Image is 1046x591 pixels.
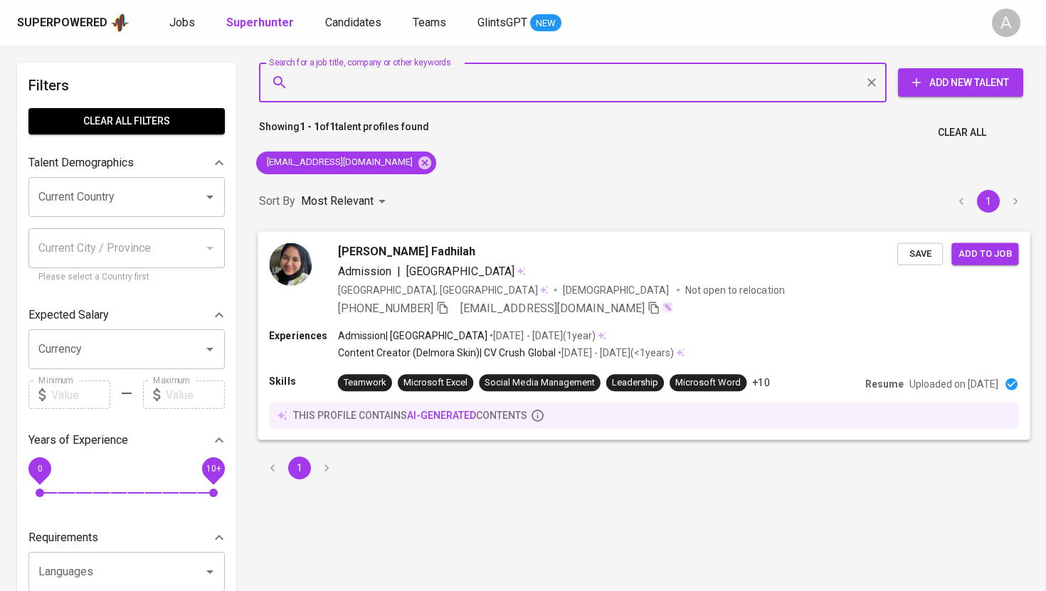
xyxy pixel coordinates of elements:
div: Microsoft Excel [403,376,467,389]
button: page 1 [288,457,311,479]
span: AI-generated [407,410,476,421]
p: this profile contains contents [293,408,528,422]
p: Requirements [28,529,98,546]
img: app logo [110,12,130,33]
span: Admission [338,264,391,277]
span: 10+ [206,464,221,474]
div: A [992,9,1020,37]
b: 1 [329,121,335,132]
button: Open [200,187,220,207]
span: Clear All [938,124,986,142]
a: Teams [413,14,449,32]
nav: pagination navigation [948,190,1029,213]
b: Superhunter [226,16,294,29]
button: Open [200,339,220,359]
span: [DEMOGRAPHIC_DATA] [563,282,671,297]
button: Clear All filters [28,108,225,134]
a: Candidates [325,14,384,32]
button: Add to job [951,243,1018,265]
span: [PERSON_NAME] Fadhilah [338,243,476,260]
p: Showing of talent profiles found [259,119,429,146]
p: Content Creator (Delmora Skin) | CV Crush Global [338,346,556,360]
p: Expected Salary [28,307,109,324]
p: Skills [269,374,337,388]
p: Talent Demographics [28,154,134,171]
div: [EMAIL_ADDRESS][DOMAIN_NAME] [256,151,436,174]
div: Years of Experience [28,426,225,454]
div: Leadership [612,376,658,389]
p: Experiences [269,328,337,342]
img: aa409e43d6b17f5ede0f31390b9b4d72.jpg [269,243,312,285]
button: Clear [862,73,882,92]
button: page 1 [977,190,1000,213]
a: Jobs [169,14,198,32]
p: Sort By [259,193,295,210]
span: [PHONE_NUMBER] [338,301,433,314]
span: Clear All filters [40,112,213,130]
p: Not open to relocation [685,282,784,297]
div: Teamwork [344,376,386,389]
span: [EMAIL_ADDRESS][DOMAIN_NAME] [256,156,421,169]
a: Superhunter [226,14,297,32]
div: Requirements [28,523,225,552]
div: Most Relevant [301,188,391,215]
span: Teams [413,16,446,29]
button: Add New Talent [898,68,1023,97]
button: Save [897,243,943,265]
span: Add to job [958,245,1011,262]
div: Microsoft Word [675,376,741,389]
p: Admission | [GEOGRAPHIC_DATA] [338,328,488,342]
div: Expected Salary [28,301,225,329]
img: magic_wand.svg [662,301,673,312]
nav: pagination navigation [259,457,340,479]
button: Open [200,562,220,582]
span: Save [904,245,936,262]
span: | [397,262,401,279]
button: Clear All [932,119,992,146]
div: Superpowered [17,15,107,31]
span: NEW [530,16,561,31]
span: [GEOGRAPHIC_DATA] [406,264,514,277]
div: Social Media Management [485,376,594,389]
input: Value [51,380,110,409]
a: GlintsGPT NEW [477,14,561,32]
span: Add New Talent [909,74,1012,92]
p: Uploaded on [DATE] [909,377,998,391]
a: Superpoweredapp logo [17,12,130,33]
a: [PERSON_NAME] FadhilahAdmission|[GEOGRAPHIC_DATA][GEOGRAPHIC_DATA], [GEOGRAPHIC_DATA][DEMOGRAPHIC... [259,232,1029,440]
p: Please select a Country first [38,270,215,284]
span: 0 [37,464,42,474]
p: • [DATE] - [DATE] ( 1 year ) [487,328,595,342]
h6: Filters [28,74,225,97]
p: Most Relevant [301,193,374,210]
span: [EMAIL_ADDRESS][DOMAIN_NAME] [460,301,645,314]
input: Value [166,380,225,409]
span: GlintsGPT [477,16,527,29]
p: • [DATE] - [DATE] ( <1 years ) [556,346,674,360]
p: +10 [752,376,769,390]
span: Candidates [325,16,381,29]
b: 1 - 1 [300,121,319,132]
span: Jobs [169,16,195,29]
div: Talent Demographics [28,149,225,177]
p: Resume [865,377,904,391]
p: Years of Experience [28,432,128,449]
div: [GEOGRAPHIC_DATA], [GEOGRAPHIC_DATA] [338,282,549,297]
